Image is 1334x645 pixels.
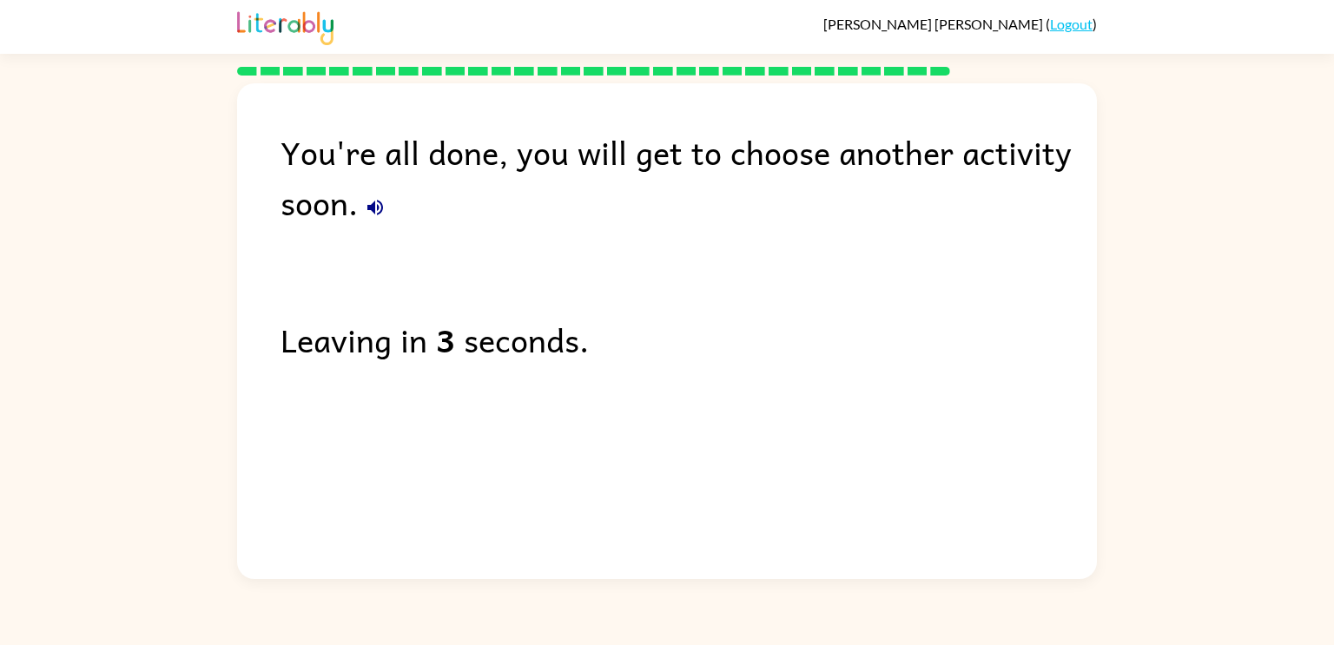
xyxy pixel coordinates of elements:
[281,314,1097,365] div: Leaving in seconds.
[1050,16,1093,32] a: Logout
[823,16,1097,32] div: ( )
[281,127,1097,227] div: You're all done, you will get to choose another activity soon.
[436,314,455,365] b: 3
[237,7,333,45] img: Literably
[823,16,1046,32] span: [PERSON_NAME] [PERSON_NAME]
